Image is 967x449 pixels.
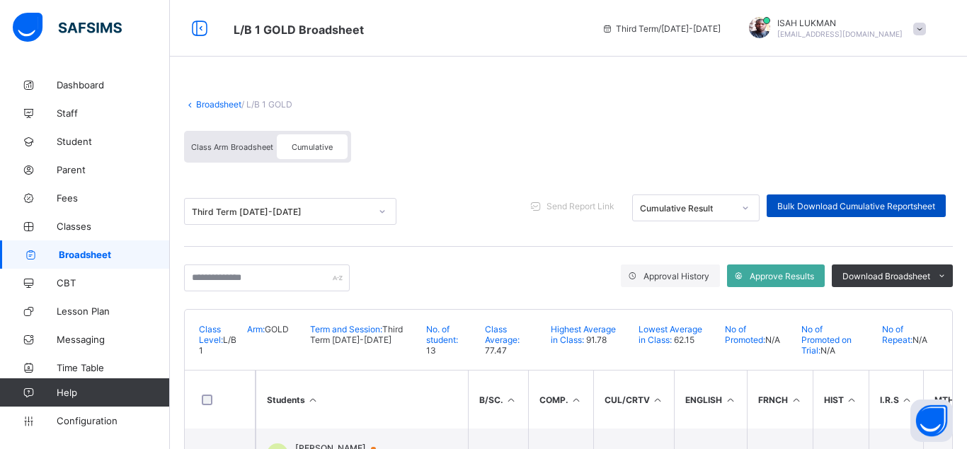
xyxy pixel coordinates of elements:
[602,23,721,34] span: session/term information
[57,79,170,91] span: Dashboard
[725,324,765,345] span: No of Promoted:
[901,395,913,405] i: Sort in Ascending Order
[196,99,241,110] a: Broadsheet
[735,17,933,40] div: ISAHLUKMAN
[724,395,736,405] i: Sort in Ascending Order
[57,362,170,373] span: Time Table
[485,345,507,356] span: 77.47
[13,13,122,42] img: safsims
[777,18,903,28] span: ISAH LUKMAN
[505,395,517,405] i: Sort in Ascending Order
[192,206,370,217] div: Third Term [DATE]-[DATE]
[247,324,265,334] span: Arm:
[640,203,733,214] div: Cumulative Result
[777,30,903,38] span: [EMAIL_ADDRESS][DOMAIN_NAME]
[869,371,924,428] th: I.R.S
[426,324,458,345] span: No. of student:
[292,142,333,152] span: Cumulative
[241,99,292,110] span: / L/B 1 GOLD
[912,334,927,345] span: N/A
[57,164,170,175] span: Parent
[547,201,614,211] span: Send Report Link
[790,395,802,405] i: Sort in Ascending Order
[528,371,593,428] th: COMP.
[643,271,709,281] span: Approval History
[57,277,170,288] span: CBT
[256,371,468,428] th: Students
[265,324,289,334] span: GOLD
[571,395,583,405] i: Sort in Ascending Order
[468,371,528,428] th: B/SC.
[882,324,912,345] span: No of Repeat:
[234,23,364,37] span: Class Arm Broadsheet
[593,371,675,428] th: CUL/CRTV
[199,324,223,345] span: Class Level:
[672,334,694,345] span: 62.15
[801,324,852,356] span: No of Promoted on Trial:
[57,107,170,119] span: Staff
[307,395,319,405] i: Sort Ascending
[674,371,747,428] th: ENGLISH
[652,395,664,405] i: Sort in Ascending Order
[57,192,170,204] span: Fees
[426,345,436,356] span: 13
[747,371,813,428] th: FRNCH
[310,324,382,334] span: Term and Session:
[485,324,520,345] span: Class Average:
[765,334,780,345] span: N/A
[750,271,814,281] span: Approve Results
[59,249,170,260] span: Broadsheet
[813,371,869,428] th: HIST
[820,345,835,356] span: N/A
[846,395,858,405] i: Sort in Ascending Order
[57,334,170,345] span: Messaging
[57,387,169,398] span: Help
[584,334,607,345] span: 91.78
[57,415,169,426] span: Configuration
[639,324,702,345] span: Lowest Average in Class:
[191,142,273,152] span: Class Arm Broadsheet
[842,271,930,281] span: Download Broadsheet
[199,334,236,356] span: L/B 1
[57,221,170,232] span: Classes
[57,136,170,147] span: Student
[57,305,170,317] span: Lesson Plan
[551,324,616,345] span: Highest Average in Class:
[777,201,935,211] span: Bulk Download Cumulative Reportsheet
[910,400,953,442] button: Open asap
[310,324,403,345] span: Third Term [DATE]-[DATE]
